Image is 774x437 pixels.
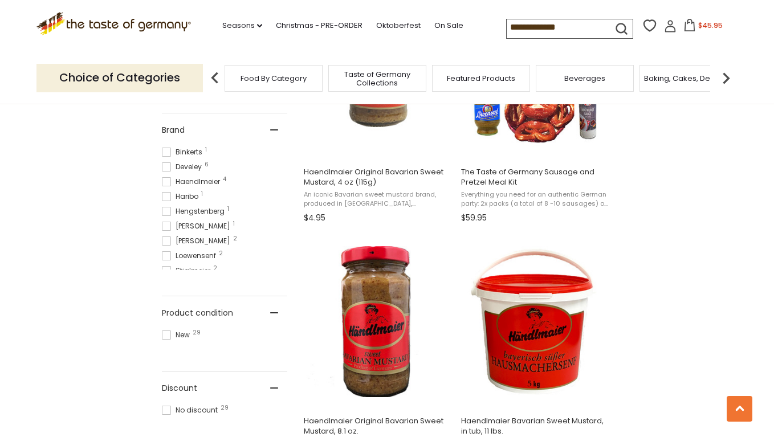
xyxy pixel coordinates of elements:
span: 1 [233,221,235,227]
a: Beverages [564,74,605,83]
span: 1 [227,206,229,212]
span: Develey [162,162,205,172]
span: Binkerts [162,147,206,157]
span: Haendlmeier [162,177,223,187]
span: 2 [233,236,237,242]
a: Christmas - PRE-ORDER [276,19,362,32]
span: Haribo [162,191,202,202]
span: [PERSON_NAME] [162,236,234,246]
span: $59.95 [461,212,487,224]
span: 29 [221,405,229,411]
span: 29 [193,330,201,336]
a: Featured Products [447,74,515,83]
span: Haendlmaier Original Bavarian Sweet Mustard, 8.1 oz. [304,416,451,436]
a: On Sale [434,19,463,32]
span: 2 [213,266,217,271]
img: previous arrow [203,67,226,89]
span: Everything you need for an authentic German party: 2x packs (a total of 8 -10 sausages) of The Ta... [461,190,609,208]
a: Oktoberfest [376,19,421,32]
a: Taste of Germany Collections [332,70,423,87]
span: Haendlmaier Original Bavarian Sweet Mustard, 4 oz (115g) [304,167,451,187]
a: Baking, Cakes, Desserts [644,74,732,83]
a: Food By Category [241,74,307,83]
span: 4 [223,177,226,182]
span: New [162,330,193,340]
span: $45.95 [698,21,723,30]
span: Product condition [162,307,233,319]
img: next arrow [715,67,738,89]
span: 1 [205,147,207,153]
span: An iconic Bavarian sweet mustard brand, produced in [GEOGRAPHIC_DATA], [GEOGRAPHIC_DATA], by [PER... [304,190,451,208]
a: Seasons [222,19,262,32]
button: $45.95 [679,19,727,36]
span: 6 [205,162,209,168]
span: $4.95 [304,212,325,224]
span: Discount [162,382,197,394]
span: No discount [162,405,221,415]
span: The Taste of Germany Sausage and Pretzel Meal Kit [461,167,609,187]
span: Hengstenberg [162,206,228,217]
span: [PERSON_NAME] [162,221,234,231]
span: Loewensenf [162,251,219,261]
span: Brand [162,124,185,136]
span: Haendlmaier Bavarian Sweet Mustard, in tub, 11 lbs. [461,416,609,436]
span: Stiglmeier [162,266,214,276]
p: Choice of Categories [36,64,203,92]
span: 2 [219,251,223,256]
span: 1 [201,191,203,197]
